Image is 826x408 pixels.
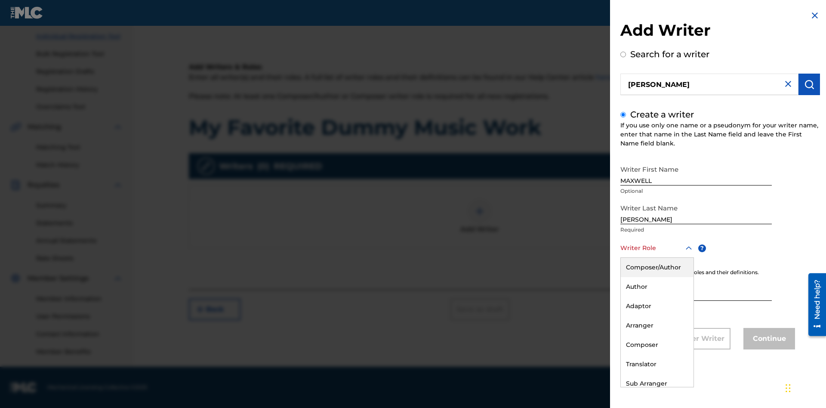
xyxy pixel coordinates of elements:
[786,375,791,401] div: Drag
[621,277,693,297] div: Author
[698,244,706,252] span: ?
[620,303,772,310] p: Optional
[621,355,693,374] div: Translator
[783,79,793,89] img: close
[620,74,798,95] input: Search writer's name or IPI Number
[621,374,693,393] div: Sub Arranger
[783,367,826,408] iframe: Chat Widget
[620,21,820,43] h2: Add Writer
[620,226,772,234] p: Required
[620,269,820,276] div: Click for a list of writer roles and their definitions.
[630,49,709,59] label: Search for a writer
[621,335,693,355] div: Composer
[621,258,693,277] div: Composer/Author
[621,316,693,335] div: Arranger
[620,121,820,148] div: If you use only one name or a pseudonym for your writer name, enter that name in the Last Name fi...
[804,79,814,90] img: Search Works
[802,270,826,340] iframe: Resource Center
[630,109,694,120] label: Create a writer
[10,6,43,19] img: MLC Logo
[620,187,772,195] p: Optional
[621,297,693,316] div: Adaptor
